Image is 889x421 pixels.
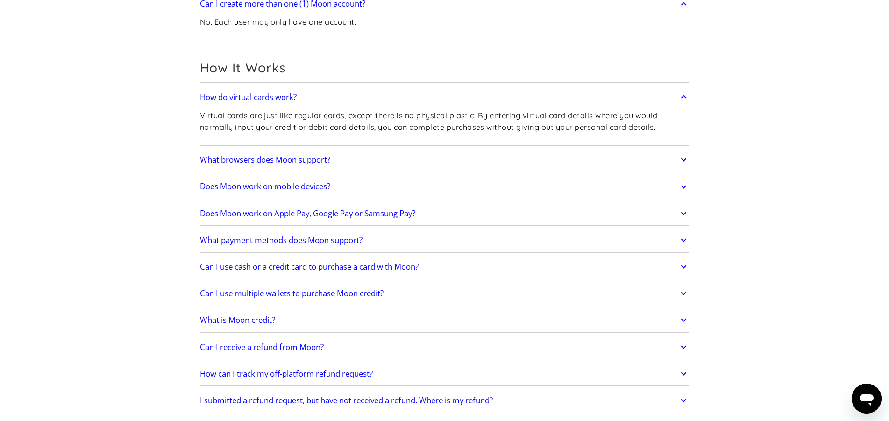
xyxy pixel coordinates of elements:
a: How do virtual cards work? [200,87,690,107]
h2: What is Moon credit? [200,315,275,325]
a: Does Moon work on Apple Pay, Google Pay or Samsung Pay? [200,204,690,223]
a: Can I receive a refund from Moon? [200,337,690,357]
h2: What browsers does Moon support? [200,155,330,164]
a: Does Moon work on mobile devices? [200,177,690,197]
a: What is Moon credit? [200,311,690,330]
h2: I submitted a refund request, but have not received a refund. Where is my refund? [200,396,493,405]
h2: How do virtual cards work? [200,93,297,102]
a: Can I use multiple wallets to purchase Moon credit? [200,284,690,303]
a: What browsers does Moon support? [200,150,690,170]
h2: Can I use multiple wallets to purchase Moon credit? [200,289,384,298]
p: No. Each user may only have one account. [200,16,356,28]
p: Virtual cards are just like regular cards, except there is no physical plastic. By entering virtu... [200,110,690,133]
h2: Does Moon work on mobile devices? [200,182,330,191]
a: What payment methods does Moon support? [200,230,690,250]
h2: What payment methods does Moon support? [200,235,363,245]
iframe: Bouton de lancement de la fenêtre de messagerie [852,384,882,414]
h2: Does Moon work on Apple Pay, Google Pay or Samsung Pay? [200,209,415,218]
h2: Can I receive a refund from Moon? [200,343,324,352]
a: How can I track my off-platform refund request? [200,364,690,384]
a: I submitted a refund request, but have not received a refund. Where is my refund? [200,391,690,410]
h2: How can I track my off-platform refund request? [200,369,373,378]
h2: How It Works [200,60,690,76]
h2: Can I use cash or a credit card to purchase a card with Moon? [200,262,419,271]
a: Can I use cash or a credit card to purchase a card with Moon? [200,257,690,277]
